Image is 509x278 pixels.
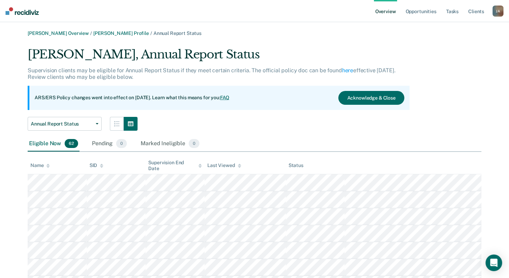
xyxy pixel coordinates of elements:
[207,163,241,168] div: Last Viewed
[28,47,409,67] div: [PERSON_NAME], Annual Report Status
[28,30,89,36] a: [PERSON_NAME] Overview
[6,7,39,15] img: Recidiviz
[116,139,127,148] span: 0
[139,136,201,151] div: Marked Ineligible0
[148,160,202,172] div: Supervision End Date
[189,139,199,148] span: 0
[28,117,102,131] button: Annual Report Status
[486,254,502,271] div: Open Intercom Messenger
[31,121,93,127] span: Annual Report Status
[28,67,395,80] p: Supervision clients may be eligible for Annual Report Status if they meet certain criteria. The o...
[289,163,303,168] div: Status
[89,163,104,168] div: SID
[338,91,404,105] button: Acknowledge & Close
[28,136,79,151] div: Eligible Now62
[30,163,50,168] div: Name
[35,94,229,101] p: ARS/ERS Policy changes went into effect on [DATE]. Learn what this means for you:
[149,30,153,36] span: /
[93,30,149,36] a: [PERSON_NAME] Profile
[342,67,353,74] a: here
[89,30,93,36] span: /
[492,6,503,17] div: J A
[153,30,201,36] span: Annual Report Status
[65,139,78,148] span: 62
[220,95,230,100] a: FAQ
[492,6,503,17] button: JA
[91,136,128,151] div: Pending0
